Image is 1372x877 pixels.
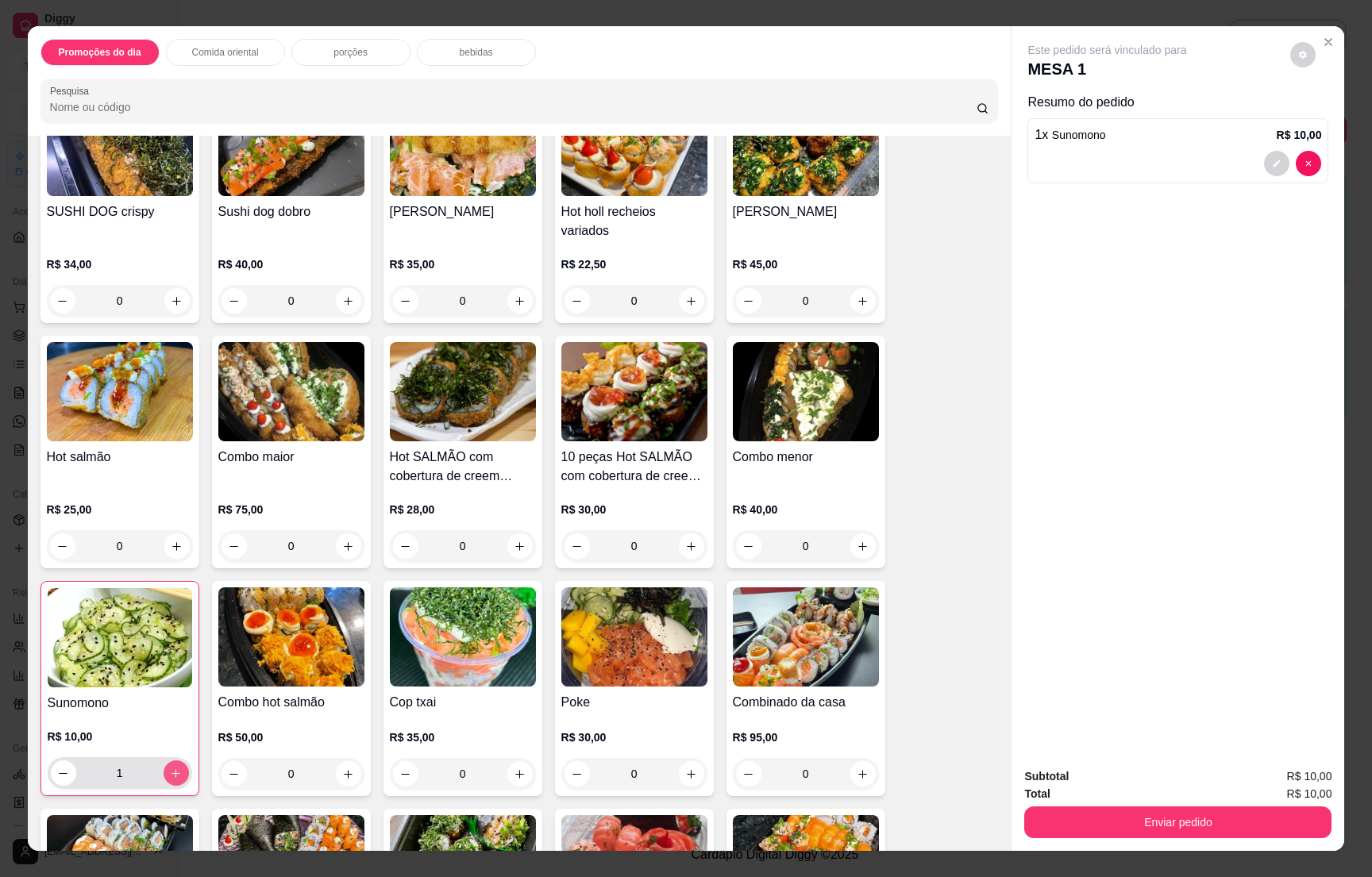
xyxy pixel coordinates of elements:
[561,729,707,745] p: R$ 30,00
[733,97,879,196] img: product-image
[47,202,193,221] h4: SUSHI DOG crispy
[1024,787,1050,800] strong: Total
[733,256,879,272] p: R$ 45,00
[850,761,876,787] button: increase-product-quantity
[393,761,418,787] button: decrease-product-quantity
[47,97,193,196] img: product-image
[164,533,190,559] button: increase-product-quantity
[218,256,364,272] p: R$ 40,00
[222,533,247,559] button: decrease-product-quantity
[565,761,590,787] button: decrease-product-quantity
[561,202,707,240] h4: Hot holl recheios variados
[50,533,75,559] button: decrease-product-quantity
[47,256,193,272] p: R$ 34,00
[390,342,536,441] img: product-image
[336,761,361,787] button: increase-product-quantity
[222,761,247,787] button: decrease-product-quantity
[733,729,879,745] p: R$ 95,00
[48,694,192,713] h4: Sunomono
[561,587,707,687] img: product-image
[565,288,590,313] button: decrease-product-quantity
[736,761,761,787] button: decrease-product-quantity
[218,502,364,517] p: R$ 75,00
[336,533,361,559] button: increase-product-quantity
[1287,785,1332,802] span: R$ 10,00
[1027,58,1186,80] p: MESA 1
[390,97,536,196] img: product-image
[218,693,364,712] h4: Combo hot salmão
[850,288,876,313] button: increase-product-quantity
[218,587,364,687] img: product-image
[192,46,259,59] p: Comida oriental
[1027,93,1328,112] p: Resumo do pedido
[507,288,533,313] button: increase-product-quantity
[565,533,590,559] button: decrease-product-quantity
[47,502,193,517] p: R$ 25,00
[1296,151,1321,176] button: decrease-product-quantity
[460,46,493,59] p: bebidas
[47,448,193,467] h4: Hot salmão
[561,448,707,486] h4: 10 peças Hot SALMÃO com cobertura de creem cheese, geleia pimenta, doritos
[390,502,536,517] p: R$ 28,00
[393,288,418,313] button: decrease-product-quantity
[390,202,536,221] h4: [PERSON_NAME]
[50,288,75,313] button: decrease-product-quantity
[736,533,761,559] button: decrease-product-quantity
[561,256,707,272] p: R$ 22,50
[390,729,536,745] p: R$ 35,00
[390,256,536,272] p: R$ 35,00
[1027,42,1186,58] p: Este pedido será vinculado para
[733,202,879,221] h4: [PERSON_NAME]
[218,448,364,467] h4: Combo maior
[333,46,368,59] p: porções
[1035,125,1105,144] p: 1 x
[1277,127,1322,143] p: R$ 10,00
[733,502,879,517] p: R$ 40,00
[561,502,707,517] p: R$ 30,00
[679,533,704,559] button: increase-product-quantity
[336,288,361,313] button: increase-product-quantity
[59,46,141,59] p: Promoções do dia
[164,288,190,313] button: increase-product-quantity
[48,588,192,687] img: product-image
[50,99,977,115] input: Pesquisa
[850,533,876,559] button: increase-product-quantity
[733,342,879,441] img: product-image
[218,97,364,196] img: product-image
[51,760,76,786] button: decrease-product-quantity
[679,288,704,313] button: increase-product-quantity
[1316,29,1341,55] button: Close
[390,693,536,712] h4: Cop txai
[48,729,192,744] p: R$ 10,00
[1024,770,1069,783] strong: Subtotal
[218,202,364,221] h4: Sushi dog dobro
[561,97,707,196] img: product-image
[218,342,364,441] img: product-image
[390,448,536,486] h4: Hot SALMÃO com cobertura de creem cheese e couve crispy 10 peças
[679,761,704,787] button: increase-product-quantity
[736,288,761,313] button: decrease-product-quantity
[1264,151,1289,176] button: decrease-product-quantity
[561,342,707,441] img: product-image
[47,342,193,441] img: product-image
[393,533,418,559] button: decrease-product-quantity
[1024,806,1332,838] button: Enviar pedido
[164,760,189,786] button: increase-product-quantity
[507,761,533,787] button: increase-product-quantity
[1290,42,1316,67] button: decrease-product-quantity
[507,533,533,559] button: increase-product-quantity
[222,288,247,313] button: decrease-product-quantity
[1052,129,1106,141] span: Sunomono
[561,693,707,712] h4: Poke
[733,587,879,687] img: product-image
[218,729,364,745] p: R$ 50,00
[733,693,879,712] h4: Combinado da casa
[1287,767,1332,785] span: R$ 10,00
[390,587,536,687] img: product-image
[50,84,94,98] label: Pesquisa
[733,448,879,467] h4: Combo menor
